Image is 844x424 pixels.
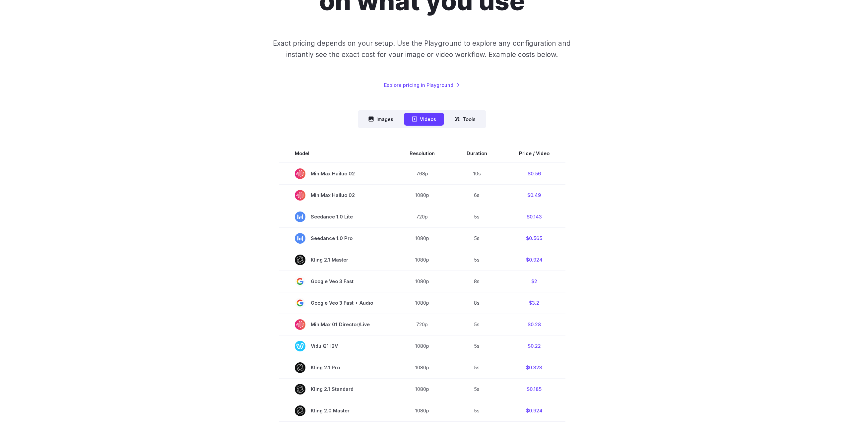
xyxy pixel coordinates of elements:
[503,400,565,421] td: $0.924
[295,168,378,179] span: MiniMax Hailuo 02
[394,292,451,314] td: 1080p
[295,341,378,351] span: Vidu Q1 I2V
[394,184,451,206] td: 1080p
[503,144,565,163] th: Price / Video
[451,163,503,185] td: 10s
[503,271,565,292] td: $2
[394,400,451,421] td: 1080p
[503,184,565,206] td: $0.49
[503,292,565,314] td: $3.2
[451,227,503,249] td: 5s
[404,113,444,126] button: Videos
[295,405,378,416] span: Kling 2.0 Master
[394,227,451,249] td: 1080p
[503,249,565,271] td: $0.924
[360,113,401,126] button: Images
[503,378,565,400] td: $0.185
[451,378,503,400] td: 5s
[295,276,378,287] span: Google Veo 3 Fast
[295,319,378,330] span: MiniMax 01 Director/Live
[503,335,565,357] td: $0.22
[295,255,378,265] span: Kling 2.1 Master
[447,113,484,126] button: Tools
[451,314,503,335] td: 5s
[503,314,565,335] td: $0.28
[451,271,503,292] td: 8s
[451,249,503,271] td: 5s
[394,378,451,400] td: 1080p
[503,206,565,227] td: $0.143
[295,384,378,394] span: Kling 2.1 Standard
[451,144,503,163] th: Duration
[384,81,460,89] a: Explore pricing in Playground
[394,335,451,357] td: 1080p
[451,357,503,378] td: 5s
[295,190,378,201] span: MiniMax Hailuo 02
[295,233,378,244] span: Seedance 1.0 Pro
[451,400,503,421] td: 5s
[394,206,451,227] td: 720p
[451,335,503,357] td: 5s
[260,38,583,60] p: Exact pricing depends on your setup. Use the Playground to explore any configuration and instantl...
[394,163,451,185] td: 768p
[394,144,451,163] th: Resolution
[503,357,565,378] td: $0.323
[394,314,451,335] td: 720p
[451,184,503,206] td: 6s
[394,357,451,378] td: 1080p
[451,292,503,314] td: 8s
[295,362,378,373] span: Kling 2.1 Pro
[295,212,378,222] span: Seedance 1.0 Lite
[503,163,565,185] td: $0.56
[394,271,451,292] td: 1080p
[503,227,565,249] td: $0.565
[295,298,378,308] span: Google Veo 3 Fast + Audio
[394,249,451,271] td: 1080p
[451,206,503,227] td: 5s
[279,144,394,163] th: Model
